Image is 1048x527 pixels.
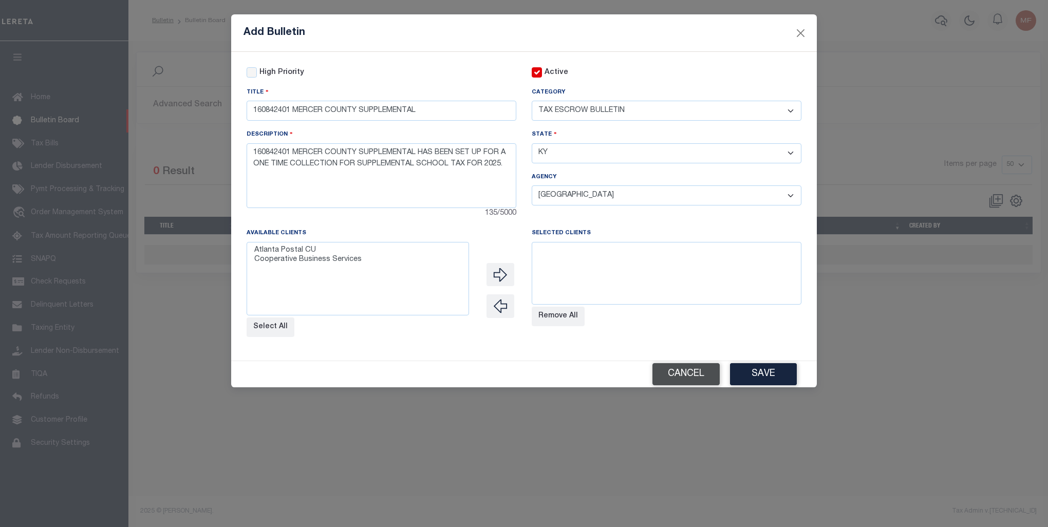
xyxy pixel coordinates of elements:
label: Category [532,88,565,97]
label: State [532,129,557,139]
label: Description [247,129,293,139]
option: Atlanta Postal CU [253,246,462,255]
label: High Priority [259,67,304,79]
button: Remove All [532,307,585,326]
label: Agency [532,173,556,182]
button: Cancel [652,363,720,385]
label: Selected Clients [532,229,591,238]
option: Cooperative Business Services [253,255,462,265]
label: Active [545,67,568,79]
div: 135/5000 [247,208,516,219]
label: Available Clients [247,229,306,238]
button: Select All [247,317,294,337]
button: Save [730,363,797,385]
label: Title [247,87,269,97]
